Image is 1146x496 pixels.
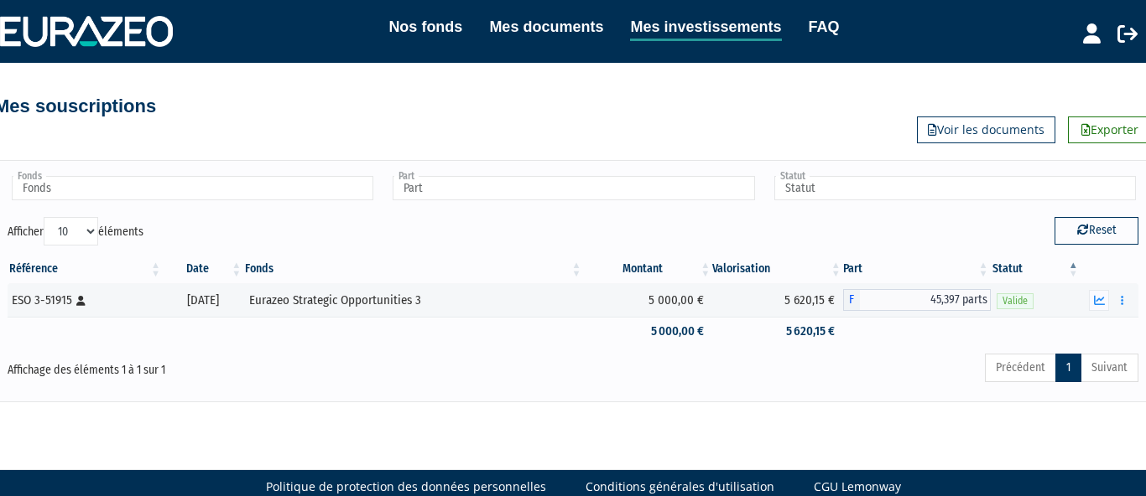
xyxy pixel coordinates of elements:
th: Référence : activer pour trier la colonne par ordre croissant [8,255,163,283]
th: Date: activer pour trier la colonne par ordre croissant [163,255,243,283]
th: Statut : activer pour trier la colonne par ordre d&eacute;croissant [991,255,1081,283]
th: Valorisation: activer pour trier la colonne par ordre croissant [712,255,842,283]
a: Suivant [1081,354,1138,382]
label: Afficher éléments [8,217,143,245]
div: Eurazeo Strategic Opportunities 3 [249,292,577,309]
a: Conditions générales d'utilisation [586,478,774,495]
select: Afficheréléments [44,217,98,245]
a: FAQ [809,15,840,39]
a: Voir les documents [917,116,1055,143]
div: [DATE] [169,292,237,309]
th: Fonds: activer pour trier la colonne par ordre croissant [243,255,583,283]
a: 1 [1055,354,1081,382]
td: 5 620,15 € [712,317,842,346]
div: ESO 3-51915 [12,292,157,309]
a: CGU Lemonway [814,478,901,495]
i: [Français] Personne physique [76,296,86,306]
span: 45,397 parts [860,289,991,311]
span: Valide [997,293,1034,309]
div: F - Eurazeo Strategic Opportunities 3 [843,289,991,311]
td: 5 000,00 € [584,317,713,346]
th: Montant: activer pour trier la colonne par ordre croissant [584,255,713,283]
a: Mes investissements [630,15,781,41]
a: Précédent [985,354,1056,382]
td: 5 000,00 € [584,283,713,317]
th: Part: activer pour trier la colonne par ordre croissant [843,255,991,283]
button: Reset [1055,217,1138,244]
td: 5 620,15 € [712,283,842,317]
a: Mes documents [489,15,603,39]
a: Politique de protection des données personnelles [266,478,546,495]
div: Affichage des éléments 1 à 1 sur 1 [8,352,464,379]
span: F [843,289,860,311]
a: Nos fonds [388,15,462,39]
